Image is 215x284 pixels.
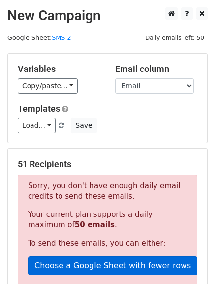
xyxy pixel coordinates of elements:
[18,64,100,74] h5: Variables
[18,118,56,133] a: Load...
[75,220,115,229] strong: 50 emails
[28,256,197,275] a: Choose a Google Sheet with fewer rows
[7,7,208,24] h2: New Campaign
[115,64,198,74] h5: Email column
[28,210,187,230] p: Your current plan supports a daily maximum of .
[142,33,208,43] span: Daily emails left: 50
[28,238,187,248] p: To send these emails, you can either:
[18,104,60,114] a: Templates
[18,159,197,170] h5: 51 Recipients
[18,78,78,94] a: Copy/paste...
[28,181,187,202] p: Sorry, you don't have enough daily email credits to send these emails.
[52,34,71,41] a: SMS 2
[166,237,215,284] iframe: Chat Widget
[7,34,71,41] small: Google Sheet:
[71,118,96,133] button: Save
[142,34,208,41] a: Daily emails left: 50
